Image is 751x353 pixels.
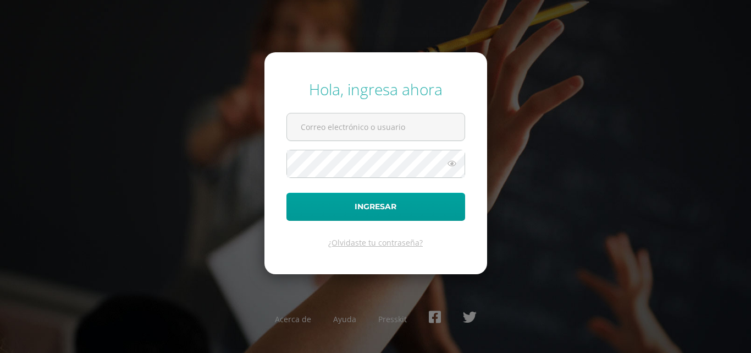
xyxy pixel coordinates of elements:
[378,314,407,324] a: Presskit
[287,113,465,140] input: Correo electrónico o usuario
[275,314,311,324] a: Acerca de
[286,193,465,221] button: Ingresar
[333,314,356,324] a: Ayuda
[328,237,423,248] a: ¿Olvidaste tu contraseña?
[286,79,465,100] div: Hola, ingresa ahora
